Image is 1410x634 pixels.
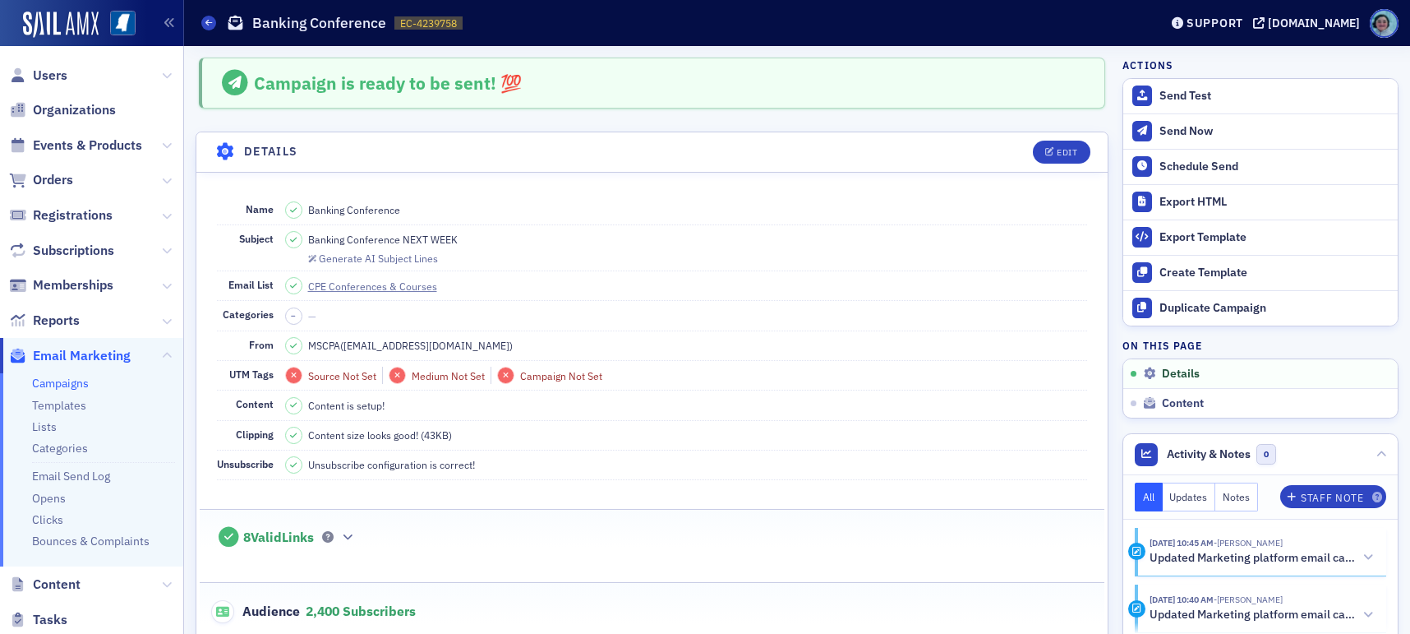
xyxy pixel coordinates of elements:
[1122,338,1398,353] h4: On this page
[9,137,142,155] a: Events & Products
[1123,113,1398,149] button: Send Now
[1033,141,1090,164] button: Edit
[1280,485,1386,508] button: Staff Note
[9,171,73,189] a: Orders
[33,67,67,85] span: Users
[9,67,67,85] a: Users
[32,534,150,548] a: Bounces & Complaints
[1150,549,1375,567] button: Updated Marketing platform email campaign: Banking Conference
[252,13,386,33] h1: Banking Conference
[1162,396,1204,411] span: Content
[236,397,274,410] span: Content
[1214,537,1283,548] span: Rachel Shirley
[33,101,116,119] span: Organizations
[244,143,298,160] h4: Details
[32,376,89,391] a: Campaigns
[243,530,314,546] span: 8 Valid Links
[1057,148,1077,157] div: Edit
[520,369,602,382] span: Campaign Not Set
[308,457,475,472] span: Unsubscribe configuration is correct!
[1301,493,1363,502] div: Staff Note
[32,441,88,456] a: Categories
[110,11,136,36] img: SailAMX
[33,242,114,260] span: Subscriptions
[1150,551,1355,566] h5: Updated Marketing platform email campaign: Banking Conference
[1162,367,1200,382] span: Details
[1256,444,1277,465] span: 0
[33,171,73,189] span: Orders
[1159,124,1389,139] div: Send Now
[239,232,274,245] span: Subject
[32,491,66,506] a: Opens
[308,428,452,442] span: Content size looks good! (43KB)
[1135,483,1163,511] button: All
[308,338,513,353] span: MSCPA ( [EMAIL_ADDRESS][DOMAIN_NAME] )
[33,347,131,365] span: Email Marketing
[9,576,81,594] a: Content
[32,398,86,413] a: Templates
[217,457,274,470] span: Unsubscribe
[1123,290,1398,326] button: Duplicate Campaign
[1163,483,1216,511] button: Updates
[1159,195,1389,210] div: Export HTML
[1128,600,1145,618] div: Activity
[9,276,113,294] a: Memberships
[1150,607,1375,624] button: Updated Marketing platform email campaign: Banking Conference
[229,368,274,381] span: UTM Tags
[1159,230,1389,245] div: Export Template
[228,278,274,291] span: Email List
[249,338,274,351] span: From
[1123,149,1398,184] button: Schedule Send
[1215,483,1258,511] button: Notes
[23,12,99,38] img: SailAMX
[9,347,131,365] a: Email Marketing
[33,312,80,330] span: Reports
[254,72,522,95] span: Campaign is ready to be sent! 💯
[1167,446,1251,463] span: Activity & Notes
[9,611,67,629] a: Tasks
[223,308,274,321] span: Categories
[9,312,80,330] a: Reports
[1150,537,1214,548] time: 8/11/2025 10:45 AM
[1370,9,1398,38] span: Profile
[1187,16,1243,30] div: Support
[412,369,485,382] span: Medium Not Set
[9,101,116,119] a: Organizations
[1123,184,1398,220] a: Export HTML
[308,250,438,265] button: Generate AI Subject Lines
[308,279,452,294] a: CPE Conferences & Courses
[1214,594,1283,605] span: Rachel Shirley
[236,428,274,441] span: Clipping
[1123,220,1398,255] a: Export Template
[308,369,376,382] span: Source Not Set
[1159,160,1389,174] div: Schedule Send
[9,206,113,224] a: Registrations
[32,419,57,434] a: Lists
[1268,16,1360,30] div: [DOMAIN_NAME]
[211,600,301,623] span: Audience
[1150,594,1214,605] time: 8/11/2025 10:40 AM
[1150,608,1355,622] h5: Updated Marketing platform email campaign: Banking Conference
[1159,301,1389,316] div: Duplicate Campaign
[319,254,438,263] div: Generate AI Subject Lines
[308,232,458,247] span: Banking Conference NEXT WEEK
[1128,543,1145,560] div: Activity
[1159,89,1389,104] div: Send Test
[32,512,63,527] a: Clicks
[400,16,457,30] span: EC-4239758
[33,206,113,224] span: Registrations
[308,398,385,413] span: Content is setup!
[1354,578,1394,618] iframe: To enrich screen reader interactions, please activate Accessibility in Grammarly extension settings
[308,309,316,322] span: —
[306,603,416,619] span: 2,400 Subscribers
[33,276,113,294] span: Memberships
[33,576,81,594] span: Content
[9,242,114,260] a: Subscriptions
[1122,58,1173,72] h4: Actions
[32,469,110,484] a: Email Send Log
[308,202,400,217] span: Banking Conference
[33,137,142,155] span: Events & Products
[1253,17,1366,29] button: [DOMAIN_NAME]
[1123,79,1398,113] button: Send Test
